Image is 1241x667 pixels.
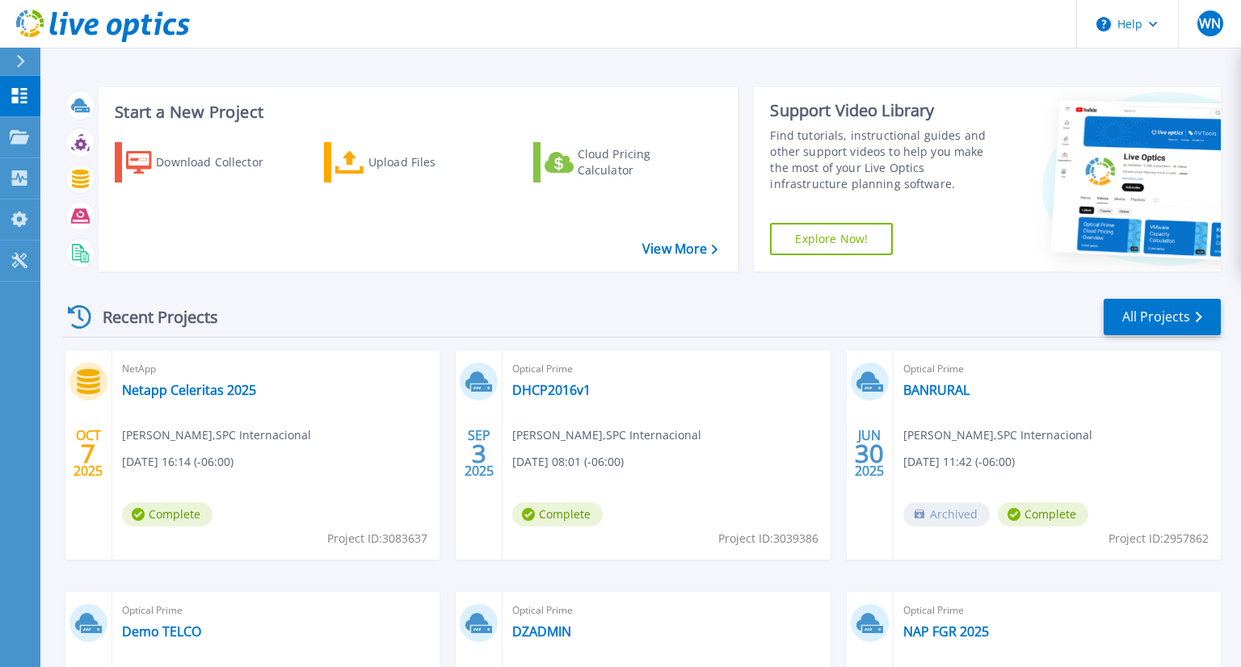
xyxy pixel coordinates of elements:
a: BANRURAL [903,382,970,398]
span: [PERSON_NAME] , SPC Internacional [122,426,311,444]
span: Complete [998,502,1088,526]
span: Project ID: 3039386 [718,530,818,547]
a: Demo TELCO [122,623,201,640]
span: 30 [855,447,884,460]
span: 3 [472,447,486,460]
h3: Start a New Project [115,103,717,121]
a: DHCP2016v1 [512,382,591,398]
span: [PERSON_NAME] , SPC Internacional [512,426,701,444]
span: NetApp [122,360,430,378]
span: Complete [122,502,212,526]
span: [PERSON_NAME] , SPC Internacional [903,426,1092,444]
span: Optical Prime [512,602,820,619]
div: Upload Files [368,146,498,178]
div: Recent Projects [62,297,240,337]
a: Download Collector [115,142,295,182]
a: Upload Files [324,142,504,182]
div: Support Video Library [770,100,1004,121]
span: 7 [81,447,95,460]
a: Cloud Pricing Calculator [533,142,713,182]
span: WN [1199,17,1221,30]
span: [DATE] 16:14 (-06:00) [122,453,233,471]
span: Optical Prime [512,360,820,378]
div: Cloud Pricing Calculator [578,146,707,178]
span: Project ID: 3083637 [327,530,427,547]
span: Complete [512,502,603,526]
span: Optical Prime [903,360,1211,378]
span: Optical Prime [122,602,430,619]
span: [DATE] 08:01 (-06:00) [512,453,624,471]
div: JUN 2025 [854,424,885,483]
span: Project ID: 2957862 [1108,530,1209,547]
a: DZADMIN [512,623,571,640]
div: Find tutorials, instructional guides and other support videos to help you make the most of your L... [770,128,1004,192]
span: Optical Prime [903,602,1211,619]
div: Download Collector [156,146,285,178]
a: Explore Now! [770,223,893,255]
a: Netapp Celeritas 2025 [122,382,256,398]
a: View More [642,241,717,257]
a: All Projects [1104,299,1221,335]
div: SEP 2025 [464,424,494,483]
span: [DATE] 11:42 (-06:00) [903,453,1015,471]
div: OCT 2025 [73,424,103,483]
a: NAP FGR 2025 [903,623,989,640]
span: Archived [903,502,990,526]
